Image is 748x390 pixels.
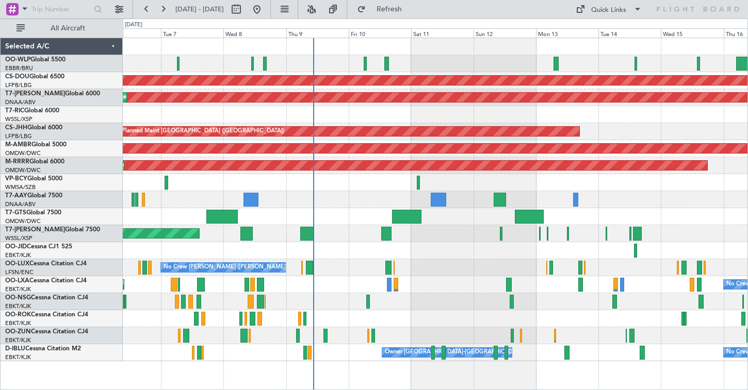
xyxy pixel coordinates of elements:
div: Wed 15 [661,28,723,38]
a: EBKT/KJK [5,336,31,344]
a: T7-GTSGlobal 7500 [5,210,61,216]
span: OO-WLP [5,57,30,63]
div: Tue 14 [598,28,661,38]
a: VP-BCYGlobal 5000 [5,176,62,182]
div: Mon 6 [99,28,161,38]
a: LFSN/ENC [5,268,34,276]
a: LFPB/LBG [5,132,32,140]
a: EBKT/KJK [5,319,31,327]
div: Sun 12 [474,28,536,38]
span: OO-ZUN [5,329,31,335]
span: Refresh [368,6,411,13]
a: OO-NSGCessna Citation CJ4 [5,295,88,301]
span: OO-LXA [5,278,29,284]
a: WSSL/XSP [5,234,32,242]
a: OO-JIDCessna CJ1 525 [5,244,72,250]
a: T7-AAYGlobal 7500 [5,193,62,199]
div: Tue 7 [161,28,223,38]
a: OMDW/DWC [5,217,41,225]
span: T7-AAY [5,193,27,199]
a: WMSA/SZB [5,183,36,191]
a: OO-WLPGlobal 5500 [5,57,66,63]
a: OO-LXACessna Citation CJ4 [5,278,87,284]
a: M-AMBRGlobal 5000 [5,142,67,148]
div: Mon 13 [536,28,598,38]
a: T7-RICGlobal 6000 [5,108,59,114]
button: Quick Links [571,1,647,18]
span: All Aircraft [27,25,109,32]
span: OO-NSG [5,295,31,301]
span: OO-JID [5,244,27,250]
div: No Crew [PERSON_NAME] ([PERSON_NAME]) [164,260,287,275]
div: Sat 11 [411,28,474,38]
a: EBBR/BRU [5,64,33,72]
span: VP-BCY [5,176,27,182]
a: EBKT/KJK [5,285,31,293]
a: EBKT/KJK [5,353,31,361]
a: T7-[PERSON_NAME]Global 7500 [5,227,100,233]
button: Refresh [352,1,414,18]
a: CS-DOUGlobal 6500 [5,74,64,80]
a: LFPB/LBG [5,81,32,89]
button: All Aircraft [11,20,112,37]
div: Owner [GEOGRAPHIC_DATA]-[GEOGRAPHIC_DATA] [385,345,524,360]
span: OO-ROK [5,312,31,318]
a: DNAA/ABV [5,98,36,106]
span: OO-LUX [5,261,29,267]
a: OO-ROKCessna Citation CJ4 [5,312,88,318]
a: OMDW/DWC [5,149,41,157]
span: T7-RIC [5,108,24,114]
span: [DATE] - [DATE] [175,5,224,14]
span: CS-DOU [5,74,29,80]
span: T7-[PERSON_NAME] [5,91,65,97]
span: M-AMBR [5,142,31,148]
div: [DATE] [125,21,142,29]
span: T7-[PERSON_NAME] [5,227,65,233]
input: Trip Number [31,2,91,17]
div: Thu 9 [286,28,349,38]
div: Quick Links [591,5,626,15]
span: CS-JHH [5,125,27,131]
a: OO-ZUNCessna Citation CJ4 [5,329,88,335]
span: D-IBLU [5,346,25,352]
a: OO-LUXCessna Citation CJ4 [5,261,87,267]
div: Wed 8 [223,28,286,38]
span: M-RRRR [5,159,29,165]
a: DNAA/ABV [5,200,36,208]
span: T7-GTS [5,210,26,216]
div: Fri 10 [349,28,411,38]
div: Planned Maint [GEOGRAPHIC_DATA] ([GEOGRAPHIC_DATA]) [122,124,284,139]
a: WSSL/XSP [5,115,32,123]
a: CS-JHHGlobal 6000 [5,125,62,131]
a: OMDW/DWC [5,166,41,174]
a: T7-[PERSON_NAME]Global 6000 [5,91,100,97]
a: EBKT/KJK [5,251,31,259]
a: D-IBLUCessna Citation M2 [5,346,81,352]
a: M-RRRRGlobal 6000 [5,159,64,165]
a: EBKT/KJK [5,302,31,310]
